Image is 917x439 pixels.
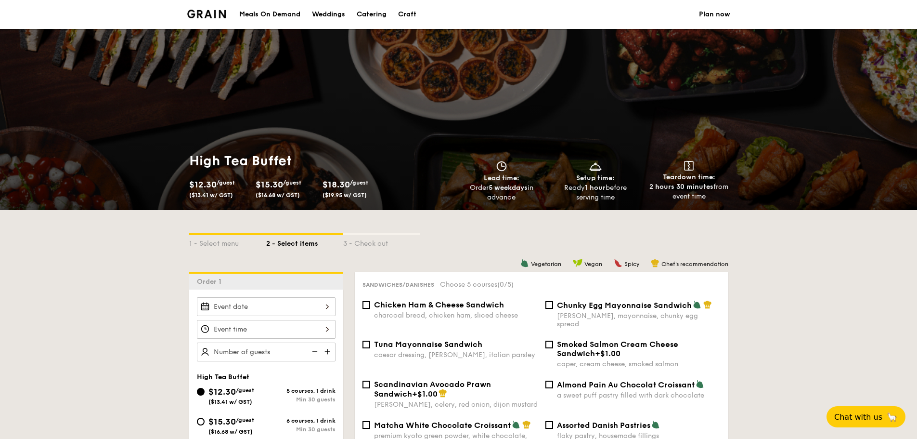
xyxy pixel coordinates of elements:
[236,387,254,394] span: /guest
[886,412,898,423] span: 🦙
[374,340,482,349] span: Tuna Mayonnaise Sandwich
[439,389,447,398] img: icon-chef-hat.a58ddaea.svg
[197,373,249,381] span: High Tea Buffet
[557,391,721,399] div: a sweet puff pastry filled with dark chocolate
[520,259,529,267] img: icon-vegetarian.fe4039eb.svg
[522,420,531,429] img: icon-chef-hat.a58ddaea.svg
[696,380,704,388] img: icon-vegetarian.fe4039eb.svg
[440,280,514,289] span: Choose 5 courses
[557,380,695,389] span: Almond Pain Au Chocolat Croissant
[256,192,300,199] span: ($16.68 w/ GST)
[489,184,528,192] strong: 5 weekdays
[189,179,217,190] span: $12.30
[649,183,713,191] strong: 2 hours 30 minutes
[557,312,721,328] div: [PERSON_NAME], mayonnaise, chunky egg spread
[624,261,639,267] span: Spicy
[266,235,343,249] div: 2 - Select items
[374,351,538,359] div: caesar dressing, [PERSON_NAME], italian parsley
[197,297,336,316] input: Event date
[187,10,226,18] a: Logotype
[374,311,538,319] div: charcoal bread, chicken ham, sliced cheese
[321,343,336,361] img: icon-add.58712e84.svg
[585,184,606,192] strong: 1 hour
[703,300,712,309] img: icon-chef-hat.a58ddaea.svg
[197,320,336,339] input: Event time
[512,420,520,429] img: icon-vegetarian.fe4039eb.svg
[646,182,732,201] div: from event time
[834,412,882,422] span: Chat with us
[557,340,678,358] span: Smoked Salmon Cream Cheese Sandwich
[374,421,511,430] span: Matcha White Chocolate Croissant
[236,417,254,424] span: /guest
[256,179,283,190] span: $15.30
[266,387,336,394] div: 5 courses, 1 drink
[557,421,650,430] span: Assorted Danish Pastries
[189,192,233,199] span: ($13.41 w/ GST)
[545,341,553,348] input: Smoked Salmon Cream Cheese Sandwich+$1.00caper, cream cheese, smoked salmon
[651,420,660,429] img: icon-vegetarian.fe4039eb.svg
[362,281,434,288] span: Sandwiches/Danishes
[266,396,336,403] div: Min 30 guests
[576,174,615,182] span: Setup time:
[614,259,622,267] img: icon-spicy.37a8142b.svg
[208,386,236,397] span: $12.30
[484,174,519,182] span: Lead time:
[545,381,553,388] input: Almond Pain Au Chocolat Croissanta sweet puff pastry filled with dark chocolate
[197,343,336,361] input: Number of guests
[552,183,638,202] div: Ready before serving time
[307,343,321,361] img: icon-reduce.1d2dbef1.svg
[651,259,659,267] img: icon-chef-hat.a58ddaea.svg
[362,301,370,309] input: Chicken Ham & Cheese Sandwichcharcoal bread, chicken ham, sliced cheese
[374,380,491,399] span: Scandinavian Avocado Prawn Sandwich
[374,300,504,309] span: Chicken Ham & Cheese Sandwich
[208,428,253,435] span: ($16.68 w/ GST)
[494,161,509,172] img: icon-clock.2db775ea.svg
[588,161,603,172] img: icon-dish.430c3a2e.svg
[545,421,553,429] input: Assorted Danish Pastriesflaky pastry, housemade fillings
[362,341,370,348] input: Tuna Mayonnaise Sandwichcaesar dressing, [PERSON_NAME], italian parsley
[197,388,205,396] input: $12.30/guest($13.41 w/ GST)5 courses, 1 drinkMin 30 guests
[350,179,368,186] span: /guest
[545,301,553,309] input: Chunky Egg Mayonnaise Sandwich[PERSON_NAME], mayonnaise, chunky egg spread
[283,179,301,186] span: /guest
[531,261,561,267] span: Vegetarian
[459,183,545,202] div: Order in advance
[362,381,370,388] input: Scandinavian Avocado Prawn Sandwich+$1.00[PERSON_NAME], celery, red onion, dijon mustard
[197,418,205,426] input: $15.30/guest($16.68 w/ GST)6 courses, 1 drinkMin 30 guests
[684,161,694,171] img: icon-teardown.65201eee.svg
[323,192,367,199] span: ($19.95 w/ GST)
[573,259,582,267] img: icon-vegan.f8ff3823.svg
[323,179,350,190] span: $18.30
[208,416,236,427] span: $15.30
[217,179,235,186] span: /guest
[197,278,225,286] span: Order 1
[584,261,602,267] span: Vegan
[374,400,538,409] div: [PERSON_NAME], celery, red onion, dijon mustard
[557,301,692,310] span: Chunky Egg Mayonnaise Sandwich
[595,349,620,358] span: +$1.00
[187,10,226,18] img: Grain
[266,426,336,433] div: Min 30 guests
[189,235,266,249] div: 1 - Select menu
[412,389,438,399] span: +$1.00
[343,235,420,249] div: 3 - Check out
[693,300,701,309] img: icon-vegetarian.fe4039eb.svg
[557,360,721,368] div: caper, cream cheese, smoked salmon
[497,280,514,289] span: (0/5)
[661,261,728,267] span: Chef's recommendation
[362,421,370,429] input: Matcha White Chocolate Croissantpremium kyoto green powder, white chocolate, croissant
[663,173,715,181] span: Teardown time:
[827,406,905,427] button: Chat with us🦙
[189,152,455,170] h1: High Tea Buffet
[208,399,252,405] span: ($13.41 w/ GST)
[266,417,336,424] div: 6 courses, 1 drink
